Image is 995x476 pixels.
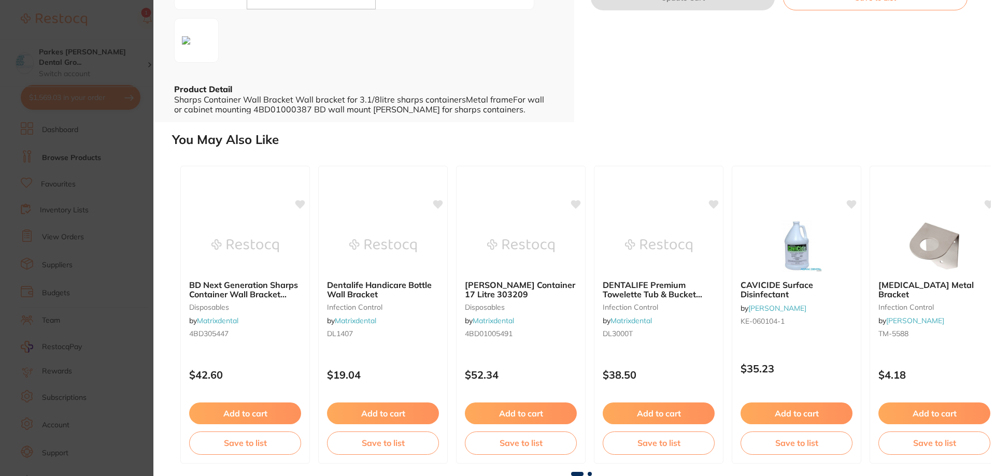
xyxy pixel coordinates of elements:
p: $19.04 [327,369,439,381]
small: 4BD305447 [189,329,301,338]
button: Save to list [189,431,301,454]
button: Save to list [327,431,439,454]
img: BD Next Generation Sharps Container Wall Bracket locking/point-of-use (suits 5.1Litre) [211,220,279,272]
small: infection control [327,303,439,311]
button: Save to list [465,431,577,454]
p: $42.60 [189,369,301,381]
button: Add to cart [465,402,577,424]
button: Save to list [603,431,715,454]
img: DENTALIFE Premium Towelette Tub & Bucket Wall Bracket [625,220,692,272]
span: by [327,316,376,325]
img: CAVICIDE Surface Disinfectant [763,220,830,272]
a: Matrixdental [335,316,376,325]
b: Product Detail [174,84,232,94]
button: Add to cart [189,402,301,424]
b: Avagard Metal Bracket [878,280,990,299]
span: by [189,316,238,325]
small: 4BD01005491 [465,329,577,338]
span: by [603,316,652,325]
button: Save to list [741,431,852,454]
small: infection control [878,303,990,311]
p: $4.18 [878,369,990,381]
b: Dentalife Handicare Bottle Wall Bracket [327,280,439,299]
p: $52.34 [465,369,577,381]
small: disposables [465,303,577,311]
img: LmpwZw [178,32,194,49]
button: Add to cart [741,402,852,424]
b: DENTALIFE Premium Towelette Tub & Bucket Wall Bracket [603,280,715,299]
a: Matrixdental [473,316,514,325]
small: KE-060104-1 [741,317,852,325]
b: BD Next Generation Sharps Container Wall Bracket locking/point-of-use (suits 5.1Litre) [189,280,301,299]
b: BD Sharps Container 17 Litre 303209 [465,280,577,299]
img: Avagard Metal Bracket [901,220,968,272]
small: disposables [189,303,301,311]
span: by [878,316,944,325]
a: Matrixdental [610,316,652,325]
small: DL1407 [327,329,439,338]
span: by [465,316,514,325]
button: Add to cart [327,402,439,424]
span: by [741,304,806,313]
a: Matrixdental [197,316,238,325]
small: infection control [603,303,715,311]
button: Add to cart [603,402,715,424]
a: [PERSON_NAME] [886,316,944,325]
p: $35.23 [741,363,852,374]
img: BD Sharps Container 17 Litre 303209 [487,220,555,272]
div: Sharps Container Wall Bracket Wall bracket for 3.1/8litre sharps containersMetal frameFor wall or... [174,95,553,114]
h2: You May Also Like [172,133,991,147]
button: Save to list [878,431,990,454]
small: TM-5588 [878,329,990,338]
img: Dentalife Handicare Bottle Wall Bracket [349,220,417,272]
b: CAVICIDE Surface Disinfectant [741,280,852,299]
p: $38.50 [603,369,715,381]
small: DL3000T [603,329,715,338]
button: Add to cart [878,402,990,424]
a: [PERSON_NAME] [748,304,806,313]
